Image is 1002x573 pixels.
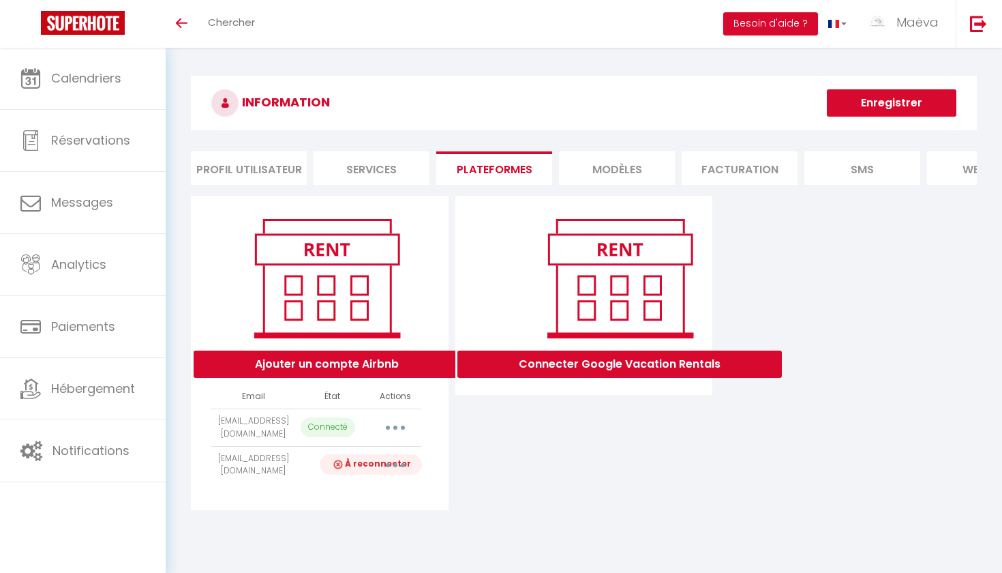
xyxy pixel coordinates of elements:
[301,417,355,437] p: Connecté
[827,89,956,117] button: Enregistrer
[51,194,113,211] span: Messages
[295,385,369,409] th: État
[211,446,295,484] td: [EMAIL_ADDRESS][DOMAIN_NAME]
[51,132,130,149] span: Réservations
[559,151,675,185] li: MODÈLES
[533,213,707,344] img: rent.png
[867,12,887,33] img: ...
[804,151,920,185] li: SMS
[369,385,421,409] th: Actions
[436,151,552,185] li: Plateformes
[191,151,307,185] li: Profil Utilisateur
[51,256,106,273] span: Analytics
[191,76,977,130] h3: INFORMATION
[723,12,818,35] button: Besoin d'aide ?
[51,318,115,335] span: Paiements
[52,442,130,459] span: Notifications
[194,351,460,378] button: Ajouter un compte Airbnb
[970,15,987,32] img: logout
[208,15,255,29] span: Chercher
[682,151,798,185] li: Facturation
[211,385,295,409] th: Email
[896,14,939,31] span: Maëva
[240,213,414,344] img: rent.png
[323,458,419,471] p: À reconnecter
[51,70,121,87] span: Calendriers
[211,409,295,446] td: [EMAIL_ADDRESS][DOMAIN_NAME]
[41,11,125,35] img: Super Booking
[51,380,135,397] span: Hébergement
[314,151,429,185] li: Services
[457,351,782,378] button: Connecter Google Vacation Rentals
